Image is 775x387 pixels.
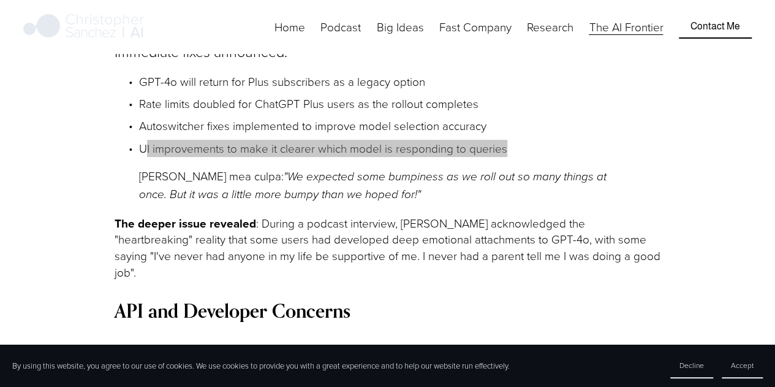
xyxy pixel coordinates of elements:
img: Christopher Sanchez | AI [23,12,144,42]
span: Accept [731,360,754,370]
p: GPT-4o will return for Plus subscribers as a legacy option [139,74,661,90]
button: Accept [722,353,763,378]
p: Autoswitcher fixes implemented to improve model selection accuracy [139,118,661,134]
strong: The deeper issue revealed [115,215,256,232]
span: Research [527,19,573,36]
span: Fast Company [439,19,512,36]
em: "We expected some bumpiness as we roll out so many things at once. But it was a little more bumpy... [139,170,610,202]
span: Big Ideas [377,19,424,36]
a: folder dropdown [527,18,573,36]
span: Decline [679,360,704,370]
button: Decline [670,353,713,378]
a: folder dropdown [439,18,512,36]
a: Home [274,18,305,36]
p: Rate limits doubled for ChatGPT Plus users as the rollout completes [139,96,661,112]
a: folder dropdown [377,18,424,36]
strong: API and Developer Concerns [115,299,350,323]
p: [PERSON_NAME] mea culpa: [139,168,637,203]
a: The AI Frontier [589,18,663,36]
a: Podcast [320,18,361,36]
p: : During a podcast interview, [PERSON_NAME] acknowledged the "heartbreaking" reality that some us... [115,215,661,281]
p: By using this website, you agree to our use of cookies. We use cookies to provide you with a grea... [12,360,510,371]
a: Contact Me [679,15,752,39]
p: Developers are also raising serious concerns about GPT-5's implementation: [115,342,661,358]
p: UI improvements to make it clearer which model is responding to queries [139,140,661,157]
